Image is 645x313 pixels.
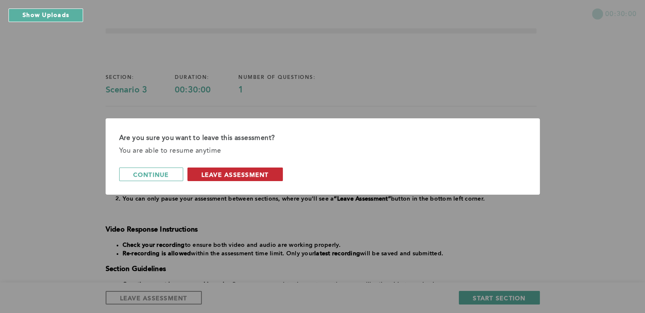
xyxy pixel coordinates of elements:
[187,168,283,181] button: leave assessment
[133,170,169,179] span: continue
[201,170,269,179] span: leave assessment
[119,145,526,157] div: You are able to resume anytime
[8,8,83,22] button: Show Uploads
[119,132,526,145] div: Are you sure you want to leave this assessment?
[119,168,183,181] button: continue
